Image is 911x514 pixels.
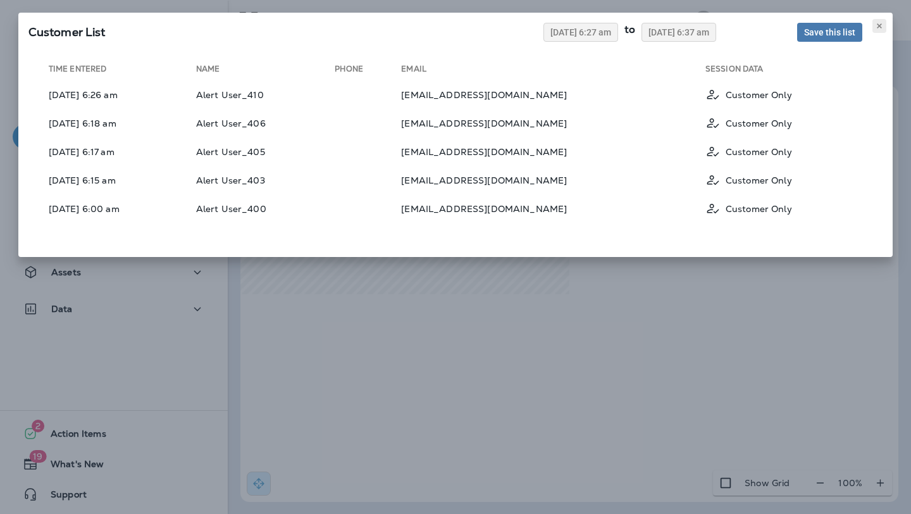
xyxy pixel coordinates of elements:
[648,28,709,37] span: [DATE] 6:37 am
[401,82,705,108] td: [EMAIL_ADDRESS][DOMAIN_NAME]
[726,175,792,185] p: Customer Only
[726,204,792,214] p: Customer Only
[401,139,705,165] td: [EMAIL_ADDRESS][DOMAIN_NAME]
[39,196,196,222] td: [DATE] 6:00 am
[39,110,196,136] td: [DATE] 6:18 am
[401,167,705,193] td: [EMAIL_ADDRESS][DOMAIN_NAME]
[641,23,716,42] button: [DATE] 6:37 am
[726,118,792,128] p: Customer Only
[726,147,792,157] p: Customer Only
[39,64,196,79] th: Time Entered
[705,144,862,160] div: Customer Only
[196,139,335,165] td: Alert User_405
[401,64,705,79] th: Email
[705,64,872,79] th: Session Data
[335,64,401,79] th: Phone
[39,82,196,108] td: [DATE] 6:26 am
[401,110,705,136] td: [EMAIL_ADDRESS][DOMAIN_NAME]
[196,110,335,136] td: Alert User_406
[618,23,641,42] div: to
[705,87,862,103] div: Customer Only
[196,64,335,79] th: Name
[804,28,855,37] span: Save this list
[797,23,862,42] button: Save this list
[196,82,335,108] td: Alert User_410
[550,28,611,37] span: [DATE] 6:27 am
[726,90,792,100] p: Customer Only
[705,172,862,188] div: Customer Only
[543,23,618,42] button: [DATE] 6:27 am
[196,167,335,193] td: Alert User_403
[39,167,196,193] td: [DATE] 6:15 am
[705,115,862,131] div: Customer Only
[196,196,335,222] td: Alert User_400
[28,25,106,39] span: SQL
[39,139,196,165] td: [DATE] 6:17 am
[705,201,862,216] div: Customer Only
[401,196,705,222] td: [EMAIL_ADDRESS][DOMAIN_NAME]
